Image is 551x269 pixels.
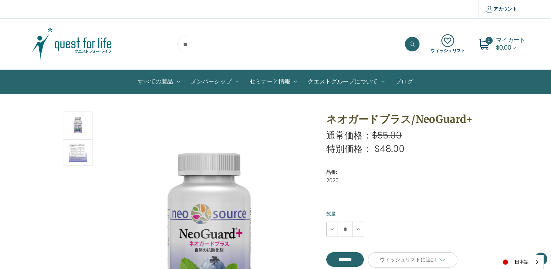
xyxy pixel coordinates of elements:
label: 数量 [326,210,500,218]
span: 通常価格： [326,129,372,142]
a: クエストグループについて [302,70,390,93]
span: マイカート [496,36,525,44]
img: ネオガードプラス/NeoGuard+ [69,113,87,137]
span: 0 [485,37,493,44]
span: $48.00 [374,143,405,155]
span: 特別価格： [326,143,372,155]
a: ウィッシュリスト [430,34,465,54]
span: $0.00 [496,43,511,52]
aside: Language selected: 日本語 [496,255,544,269]
img: ネオガードプラス/NeoGuard+ [69,140,87,165]
dd: 2020 [326,177,500,184]
h1: ネオガードプラス/NeoGuard+ [326,112,500,127]
a: Cart with 0 items [496,36,525,52]
a: ブログ [390,70,418,93]
a: ウィッシュリストに追加 [368,252,457,268]
span: ウィッシュリストに追加 [380,256,436,263]
dt: 品番: [326,169,498,176]
div: Language [496,255,544,269]
a: すべての製品 [133,70,185,93]
a: セミナーと情報 [244,70,303,93]
span: $55.00 [372,129,402,142]
a: 日本語 [496,255,543,269]
img: クエスト・グループ [26,26,117,62]
a: メンバーシップ [185,70,244,93]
